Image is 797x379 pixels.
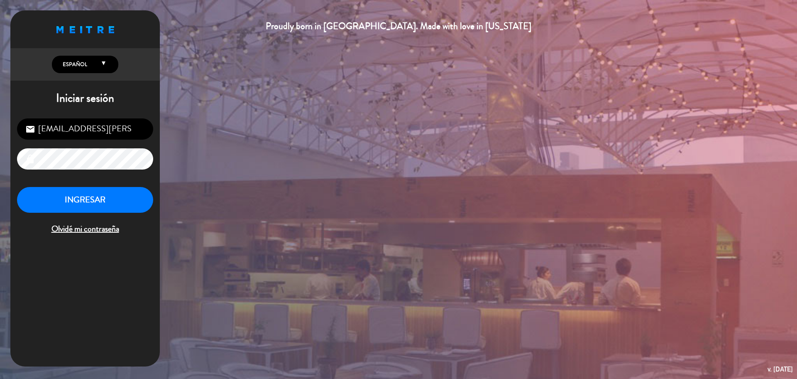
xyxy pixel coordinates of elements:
span: Español [61,60,87,69]
h1: Iniciar sesión [10,91,160,106]
button: INGRESAR [17,187,153,213]
i: lock [25,154,35,164]
i: email [25,124,35,134]
input: Correo Electrónico [17,118,153,140]
div: v. [DATE] [768,364,793,375]
span: Olvidé mi contraseña [17,222,153,236]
